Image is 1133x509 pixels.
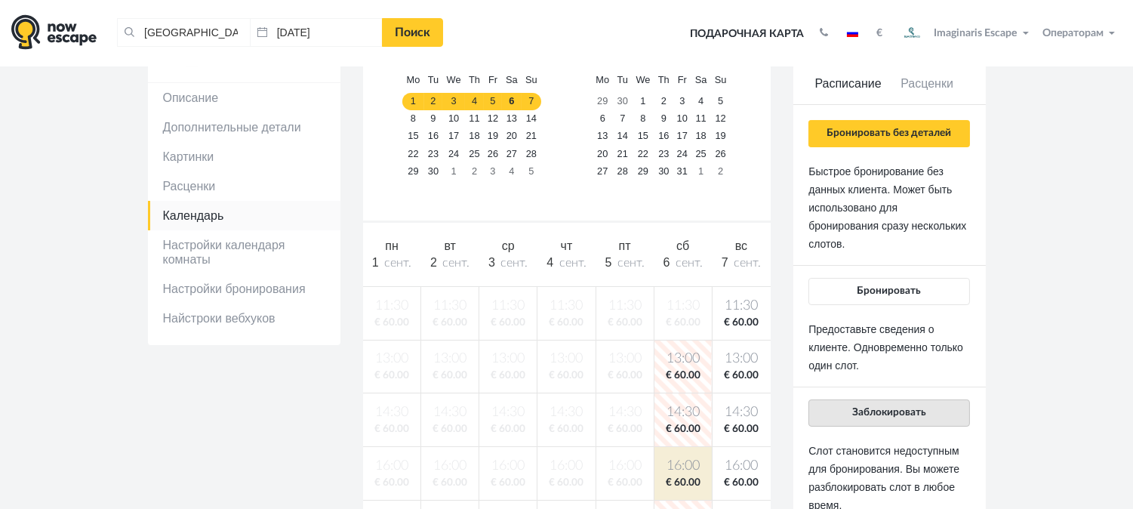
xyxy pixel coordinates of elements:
[613,93,632,110] a: 30
[685,17,809,51] a: Подарочная карта
[442,110,465,128] a: 10
[424,93,443,110] a: 2
[808,120,969,147] button: Бронировать без деталей
[673,110,691,128] a: 10
[559,257,587,269] span: сент.
[442,257,470,269] span: сент.
[716,297,768,316] span: 11:30
[402,93,423,110] a: 1
[561,239,573,252] span: чт
[522,93,541,110] a: 7
[657,403,709,422] span: 14:30
[148,201,340,230] a: Календарь
[734,257,761,269] span: сент.
[596,74,609,85] span: Monday
[488,74,497,85] span: Friday
[424,145,443,162] a: 23
[632,128,654,145] a: 15
[484,110,502,128] a: 12
[636,74,650,85] span: Wednesday
[613,110,632,128] a: 7
[402,145,423,162] a: 22
[658,74,670,85] span: Thursday
[632,110,654,128] a: 8
[484,93,502,110] a: 5
[502,110,522,128] a: 13
[632,145,654,162] a: 22
[613,162,632,180] a: 28
[654,145,673,162] a: 23
[442,162,465,180] a: 1
[502,239,515,252] span: ср
[808,162,969,253] p: Быстрое бронирование без данных клиента. Может быть использовано для бронирования сразу нескольки...
[522,110,541,128] a: 14
[673,162,691,180] a: 31
[632,162,654,180] a: 29
[654,128,673,145] a: 16
[632,93,654,110] a: 1
[148,230,340,274] a: Настройки календаря комнаты
[430,256,437,269] span: 2
[442,128,465,145] a: 17
[488,256,495,269] span: 3
[402,162,423,180] a: 29
[465,93,484,110] a: 4
[592,162,613,180] a: 27
[382,18,443,47] a: Поиск
[676,239,689,252] span: сб
[502,162,522,180] a: 4
[522,128,541,145] a: 21
[654,110,673,128] a: 9
[673,128,691,145] a: 17
[808,399,969,427] button: Заблокировать
[447,74,461,85] span: Wednesday
[673,145,691,162] a: 24
[695,74,707,85] span: Saturday
[522,162,541,180] a: 5
[613,128,632,145] a: 14
[502,93,522,110] a: 6
[691,145,711,162] a: 25
[876,28,882,39] strong: €
[617,257,645,269] span: сент.
[525,74,537,85] span: Sunday
[711,162,731,180] a: 2
[506,74,518,85] span: Saturday
[384,257,411,269] span: сент.
[148,304,340,333] a: Найстроки вебхуков
[808,76,888,105] a: Расписание
[657,369,709,383] span: € 60.00
[1039,26,1122,41] button: Операторам
[934,25,1018,39] span: Imaginaris Escape
[617,74,628,85] span: Tuesday
[428,74,439,85] span: Tuesday
[469,74,480,85] span: Thursday
[465,110,484,128] a: 11
[691,93,711,110] a: 4
[442,145,465,162] a: 24
[716,369,768,383] span: € 60.00
[592,93,613,110] a: 29
[148,274,340,304] a: Настройки бронирования
[657,476,709,490] span: € 60.00
[1042,28,1104,39] span: Операторам
[502,145,522,162] a: 27
[502,128,522,145] a: 20
[402,128,423,145] a: 15
[407,74,420,85] span: Monday
[402,110,423,128] a: 8
[808,278,969,305] button: Бронировать
[888,76,967,105] a: Расценки
[657,422,709,437] span: € 60.00
[372,256,379,269] span: 1
[11,14,97,50] img: logo
[117,18,250,47] input: Город или название квеста
[711,93,731,110] a: 5
[716,457,768,476] span: 16:00
[716,316,768,330] span: € 60.00
[657,457,709,476] span: 16:00
[424,128,443,145] a: 16
[691,110,711,128] a: 11
[711,145,731,162] a: 26
[148,171,340,201] a: Расценки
